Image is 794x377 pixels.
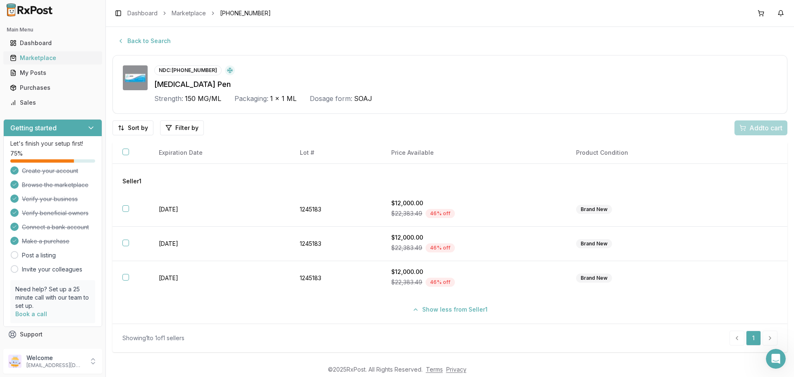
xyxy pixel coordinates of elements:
[133,178,152,186] div: thanks
[391,233,556,242] div: $12,000.00
[3,66,102,79] button: My Posts
[290,261,381,295] td: 1245183
[766,349,786,369] iframe: Intercom live chat
[310,94,352,103] div: Dosage form:
[154,94,183,103] div: Strength:
[8,355,22,368] img: User avatar
[10,139,95,148] p: Let's finish your setup first!
[381,142,566,164] th: Price Available
[7,26,99,33] h2: Main Menu
[89,107,159,125] div: if not then cancel it
[729,331,777,346] nav: pagination
[112,34,176,48] button: Back to Search
[10,54,96,62] div: Marketplace
[122,334,184,342] div: Showing 1 to 1 of 1 sellers
[7,29,130,47] div: I do not have another pharmacy sorry
[24,5,37,18] img: Profile image for Roxy
[123,65,148,90] img: Skyrizi Pen 150 MG/ML SOAJ
[112,120,153,135] button: Sort by
[7,173,159,197] div: SAM says…
[290,192,381,227] td: 1245183
[7,50,99,65] a: Marketplace
[3,36,102,50] button: Dashboard
[10,84,96,92] div: Purchases
[576,239,612,248] div: Brand New
[290,227,381,261] td: 1245183
[391,209,422,218] span: $22,383.49
[7,132,159,173] div: Manuel says…
[154,79,777,90] div: [MEDICAL_DATA] Pen
[7,36,99,50] a: Dashboard
[7,132,136,166] div: Ok got it my team that starts early then me will contact them first thing in the morning
[7,65,99,80] a: My Posts
[13,53,129,77] div: I tried asking around no one. And the original place has not responded to any of my calls or mess...
[13,271,19,278] button: Upload attachment
[145,3,160,18] div: Close
[7,88,159,107] div: SAM says…
[426,278,455,287] div: 46 % off
[160,120,204,135] button: Filter by
[220,9,271,17] span: [PHONE_NUMBER]
[5,3,21,19] button: go back
[26,362,84,369] p: [EMAIL_ADDRESS][DOMAIN_NAME]
[10,123,57,133] h3: Getting started
[270,94,297,103] span: 1 x 1 ML
[576,274,612,283] div: Brand New
[100,93,152,101] div: ok wait for [DATE]
[15,285,90,310] p: Need help? Set up a 25 minute call with our team to set up.
[566,142,725,164] th: Product Condition
[149,227,290,261] td: [DATE]
[26,354,84,362] p: Welcome
[185,94,221,103] span: 150 MG/ML
[7,209,159,233] div: Manuel says…
[172,9,206,17] a: Marketplace
[7,48,136,82] div: I tried asking around no one. And the original place has not responded to any of my calls or mess...
[234,94,268,103] div: Packaging:
[746,331,761,346] a: 1
[129,3,145,19] button: Home
[3,342,102,357] button: Feedback
[40,4,56,10] h1: Roxy
[127,9,158,17] a: Dashboard
[391,244,422,252] span: $22,383.49
[3,327,102,342] button: Support
[446,366,466,373] a: Privacy
[7,95,99,110] a: Sales
[7,107,159,132] div: SAM says…
[426,366,443,373] a: Terms
[13,34,123,42] div: I do not have another pharmacy sorry
[7,48,159,89] div: Manuel says…
[39,271,46,278] button: Gif picker
[96,112,152,120] div: if not then cancel it
[149,261,290,295] td: [DATE]
[154,65,222,75] div: NDC: [PHONE_NUMBER]
[426,243,455,252] div: 46 % off
[26,271,33,278] button: Emoji picker
[22,265,82,274] a: Invite your colleagues
[10,69,96,77] div: My Posts
[7,197,159,209] div: [DATE]
[22,181,88,189] span: Browse the marketplace
[20,345,48,353] span: Feedback
[122,177,141,185] span: Seller 1
[3,51,102,65] button: Marketplace
[22,237,69,245] span: Make a purchase
[13,238,129,255] div: Help [PERSON_NAME] understand how they’re doing:
[22,195,78,203] span: Verify your business
[7,233,136,259] div: Help [PERSON_NAME] understand how they’re doing:
[142,268,155,281] button: Send a message…
[22,167,78,175] span: Create your account
[22,251,56,259] a: Post a listing
[175,124,198,132] span: Filter by
[22,223,89,231] span: Connect a bank account
[7,29,159,48] div: Manuel says…
[10,98,96,107] div: Sales
[391,268,556,276] div: $12,000.00
[7,254,158,268] textarea: Message…
[15,310,47,317] a: Book a call
[149,192,290,227] td: [DATE]
[128,124,148,132] span: Sort by
[7,80,99,95] a: Purchases
[13,137,129,161] div: Ok got it my team that starts early then me will contact them first thing in the morning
